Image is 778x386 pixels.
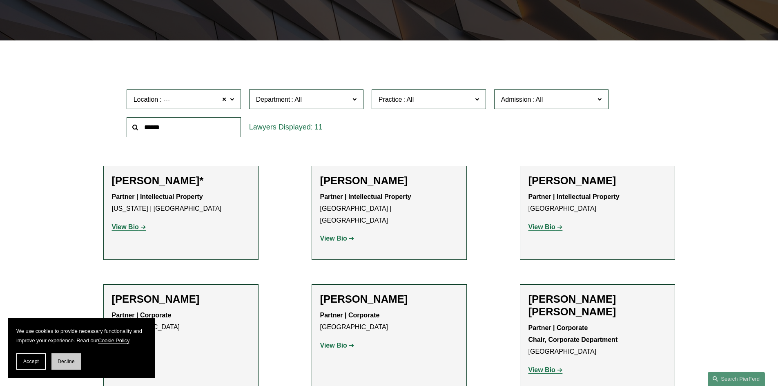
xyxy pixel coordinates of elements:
span: Practice [379,96,402,103]
p: We use cookies to provide necessary functionality and improve your experience. Read our . [16,326,147,345]
h2: [PERSON_NAME] [PERSON_NAME] [528,293,667,318]
strong: View Bio [112,223,139,230]
span: Decline [58,359,75,364]
span: Admission [501,96,531,103]
p: [GEOGRAPHIC_DATA] [112,310,250,333]
p: [GEOGRAPHIC_DATA] [528,322,667,357]
p: [GEOGRAPHIC_DATA] | [GEOGRAPHIC_DATA] [320,191,458,226]
a: Cookie Policy [98,337,129,344]
strong: View Bio [528,366,555,373]
a: View Bio [528,223,563,230]
strong: Chair, Corporate Department [528,336,618,343]
strong: View Bio [320,235,347,242]
h2: [PERSON_NAME] [112,293,250,306]
h2: [PERSON_NAME] [528,174,667,187]
h2: [PERSON_NAME] [320,174,458,187]
button: Accept [16,353,46,370]
strong: Partner | Intellectual Property [320,193,411,200]
span: Accept [23,359,39,364]
a: View Bio [528,366,563,373]
button: Decline [51,353,81,370]
span: [GEOGRAPHIC_DATA] [163,94,231,105]
strong: Partner | Corporate [528,324,588,331]
a: Search this site [708,372,765,386]
h2: [PERSON_NAME] [320,293,458,306]
strong: View Bio [528,223,555,230]
section: Cookie banner [8,318,155,378]
h2: [PERSON_NAME]* [112,174,250,187]
span: 11 [314,123,323,131]
p: [GEOGRAPHIC_DATA] [320,310,458,333]
strong: Partner | Corporate [112,312,172,319]
strong: Partner | Intellectual Property [112,193,203,200]
p: [US_STATE] | [GEOGRAPHIC_DATA] [112,191,250,215]
a: View Bio [320,235,354,242]
span: Department [256,96,290,103]
span: Location [134,96,158,103]
p: [GEOGRAPHIC_DATA] [528,191,667,215]
strong: View Bio [320,342,347,349]
a: View Bio [320,342,354,349]
strong: Partner | Corporate [320,312,380,319]
strong: Partner | Intellectual Property [528,193,620,200]
a: View Bio [112,223,146,230]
